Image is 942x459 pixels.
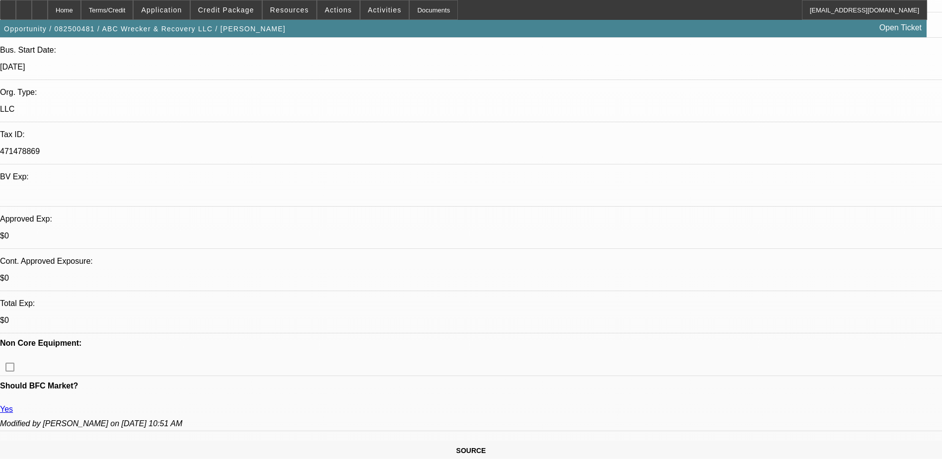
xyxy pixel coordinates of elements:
[198,6,254,14] span: Credit Package
[361,0,409,19] button: Activities
[263,0,316,19] button: Resources
[317,0,360,19] button: Actions
[325,6,352,14] span: Actions
[875,19,926,36] a: Open Ticket
[191,0,262,19] button: Credit Package
[456,447,486,455] span: SOURCE
[134,0,189,19] button: Application
[4,25,286,33] span: Opportunity / 082500481 / ABC Wrecker & Recovery LLC / [PERSON_NAME]
[270,6,309,14] span: Resources
[368,6,402,14] span: Activities
[141,6,182,14] span: Application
